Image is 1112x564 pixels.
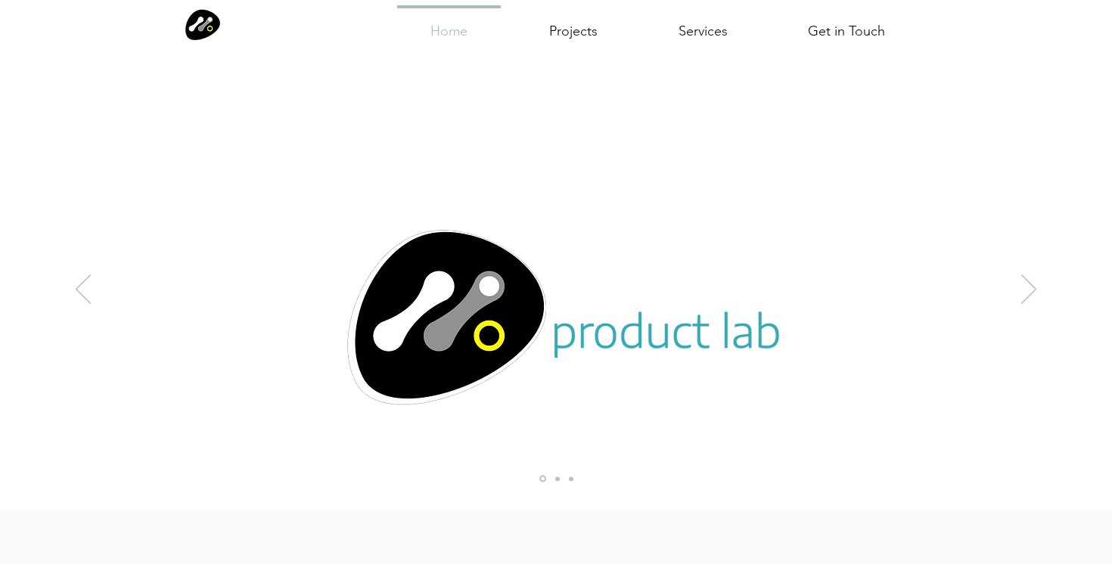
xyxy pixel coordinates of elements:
a: Home [390,5,508,43]
p: Projects [543,6,604,56]
img: Modular Logo icon only.png [185,8,220,41]
p: Get in Touch [802,6,891,56]
p: Services [672,6,734,56]
a: Get in Touch [768,5,925,43]
p: Home [424,8,474,56]
a: Slide 1 [539,476,546,482]
button: Previous [76,274,91,306]
a: Slide 3 [555,476,560,481]
nav: Slides [535,476,578,482]
nav: Site [390,5,925,43]
a: Slide 2 [569,476,573,481]
a: Projects [508,5,638,43]
button: Next [1021,274,1036,306]
a: Services [638,5,768,43]
img: Modular Product Lab logo [329,213,783,414]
